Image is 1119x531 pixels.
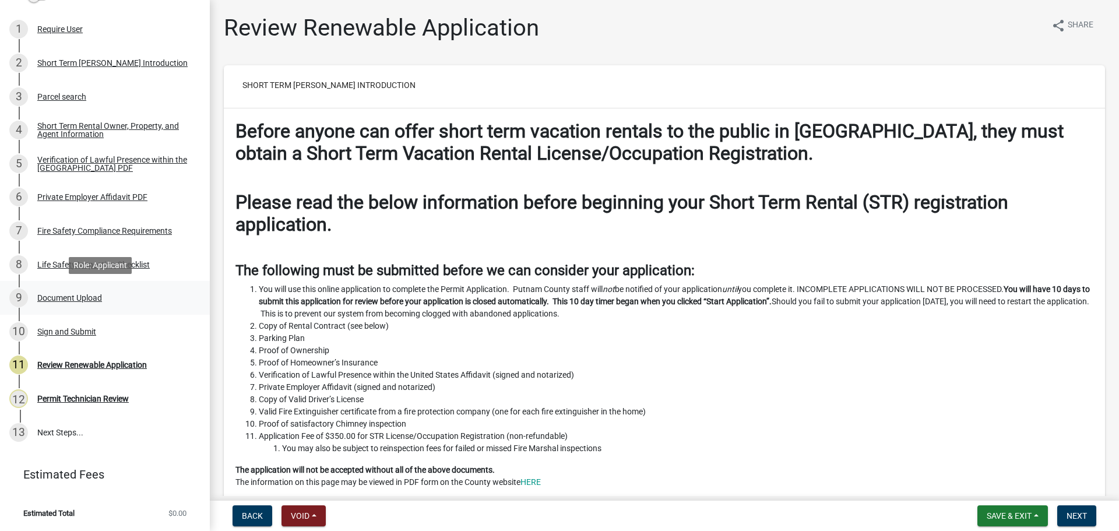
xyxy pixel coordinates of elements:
li: You will use this online application to complete the Permit Application. Putnam County staff will... [259,283,1093,320]
span: Share [1068,19,1093,33]
button: Void [281,505,326,526]
strong: The application will not be accepted without all of the above documents. [235,465,495,474]
li: Private Employer Affidavit (signed and notarized) [259,381,1093,393]
strong: Before anyone can offer short term vacation rentals to the public in [GEOGRAPHIC_DATA], they must... [235,120,1064,164]
div: Private Employer Affidavit PDF [37,193,147,201]
span: Save & Exit [987,511,1032,521]
i: until [722,284,738,294]
p: The information on this page may be viewed in PDF form on the County website [235,464,1093,488]
div: Fire Safety Compliance Requirements [37,227,172,235]
div: 9 [9,289,28,307]
li: Parking Plan [259,332,1093,344]
li: Proof of Ownership [259,344,1093,357]
a: Estimated Fees [9,463,191,486]
button: shareShare [1042,14,1103,37]
div: Life Safety Inspection Checklist [37,261,150,269]
h1: Review Renewable Application [224,14,539,42]
div: Document Upload [37,294,102,302]
div: Role: Applicant [69,257,132,274]
li: Application Fee of $350.00 for STR License/Occupation Registration (non-refundable) [259,430,1093,455]
div: 13 [9,423,28,442]
div: Permit Technician Review [37,395,129,403]
span: Void [291,511,309,521]
li: Copy of Rental Contract (see below) [259,320,1093,332]
div: 3 [9,87,28,106]
span: Estimated Total [23,509,75,517]
span: Next [1067,511,1087,521]
div: 8 [9,255,28,274]
span: $0.00 [168,509,186,517]
strong: The following must be submitted before we can consider your application: [235,262,695,279]
a: HERE [520,477,541,487]
button: Next [1057,505,1096,526]
div: 11 [9,356,28,374]
div: Require User [37,25,83,33]
div: 7 [9,221,28,240]
li: Proof of satisfactory Chimney inspection [259,418,1093,430]
div: 5 [9,154,28,173]
span: Back [242,511,263,521]
div: Parcel search [37,93,86,101]
li: You may also be subject to reinspection fees for failed or missed Fire Marshal inspections [282,442,1093,455]
div: 6 [9,188,28,206]
li: Valid Fire Extinguisher certificate from a fire protection company (one for each fire extinguishe... [259,406,1093,418]
div: 4 [9,121,28,139]
div: Short Term [PERSON_NAME] Introduction [37,59,188,67]
li: Proof of Homeowner’s Insurance [259,357,1093,369]
strong: Please read the below information before beginning your Short Term Rental (STR) registration appl... [235,191,1008,235]
div: Verification of Lawful Presence within the [GEOGRAPHIC_DATA] PDF [37,156,191,172]
li: Verification of Lawful Presence within the United States Affidavit (signed and notarized) [259,369,1093,381]
button: Back [233,505,272,526]
i: not [603,284,615,294]
div: 10 [9,322,28,341]
div: 2 [9,54,28,72]
i: share [1051,19,1065,33]
div: Review Renewable Application [37,361,147,369]
button: Short Term [PERSON_NAME] Introduction [233,75,425,96]
div: Short Term Rental Owner, Property, and Agent Information [37,122,191,138]
div: 12 [9,389,28,408]
div: 1 [9,20,28,38]
li: Copy of Valid Driver’s License [259,393,1093,406]
button: Save & Exit [977,505,1048,526]
div: Sign and Submit [37,328,96,336]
